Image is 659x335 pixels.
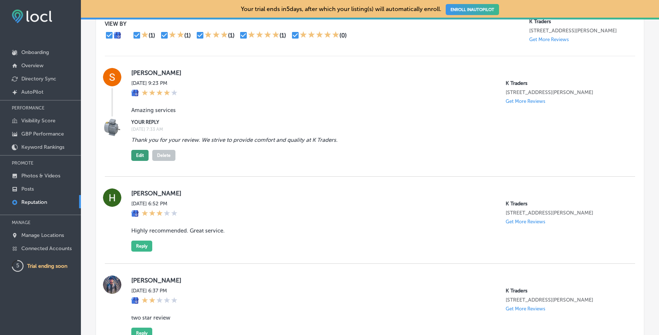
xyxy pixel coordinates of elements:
p: Posts [21,186,34,192]
blockquote: Thank you for your review. We strive to provide comfort and quality at K Traders. [131,137,560,143]
div: 2 Stars [142,297,178,305]
p: Manage Locations [21,232,64,238]
p: 505 A1 Block Johar Town [506,210,623,216]
div: 2 Stars [169,31,184,40]
div: 3 Stars [142,210,178,218]
img: fda3e92497d09a02dc62c9cd864e3231.png [12,10,52,23]
label: [DATE] 7:33 AM [131,127,623,132]
button: Edit [131,150,149,161]
div: 5 Stars [300,31,339,40]
label: [PERSON_NAME] [131,190,623,197]
button: Delete [152,150,175,161]
p: Directory Sync [21,76,56,82]
p: K Traders [506,288,623,294]
p: Onboarding [21,49,49,55]
p: AutoPilot [21,89,43,95]
div: 1 Star [141,31,149,40]
p: GBP Performance [21,131,64,137]
button: Reply [131,241,152,252]
p: Get More Reviews [506,306,545,311]
p: Your trial ends in 5 days, after which your listing(s) will automatically enroll. [241,6,499,12]
p: Get More Reviews [529,37,569,42]
p: 505 A1 Block Johar Town [506,89,623,96]
label: YOUR REPLY [131,119,623,125]
div: 4 Stars [248,31,279,40]
div: (1) [228,32,235,39]
p: 505 A1 Block Johar Town Lahore, 54000, PK [529,28,635,34]
p: Photos & Videos [21,173,60,179]
p: 505 A1 Block Johar Town [506,297,623,303]
div: (0) [339,32,347,39]
p: Get More Reviews [506,98,545,104]
blockquote: Amazing services [131,107,560,114]
p: Connected Accounts [21,245,72,252]
div: 3 Stars [204,31,228,40]
img: Image [103,118,121,137]
p: K Traders [529,18,635,25]
label: [DATE] 9:23 PM [131,80,178,86]
text: 5 [16,262,19,269]
div: (1) [184,32,191,39]
p: Visibility Score [21,118,56,124]
p: Overview [21,62,43,69]
p: Keyword Rankings [21,144,64,150]
div: (1) [149,32,155,39]
p: VIEW BY [105,21,529,27]
label: [PERSON_NAME] [131,277,623,284]
label: [PERSON_NAME] [131,69,623,76]
p: Get More Reviews [506,219,545,224]
p: Trial ending soon [27,263,67,269]
div: (1) [279,32,286,39]
label: [DATE] 6:37 PM [131,288,178,294]
label: [DATE] 6:52 PM [131,201,178,207]
a: ENROLL INAUTOPILOT [446,4,499,15]
blockquote: Highly recommended. Great service. [131,227,560,234]
p: Reputation [21,199,47,205]
p: K Traders [506,201,623,207]
blockquote: two star review [131,314,560,321]
p: K Traders [506,80,623,86]
div: 4 Stars [142,89,178,97]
